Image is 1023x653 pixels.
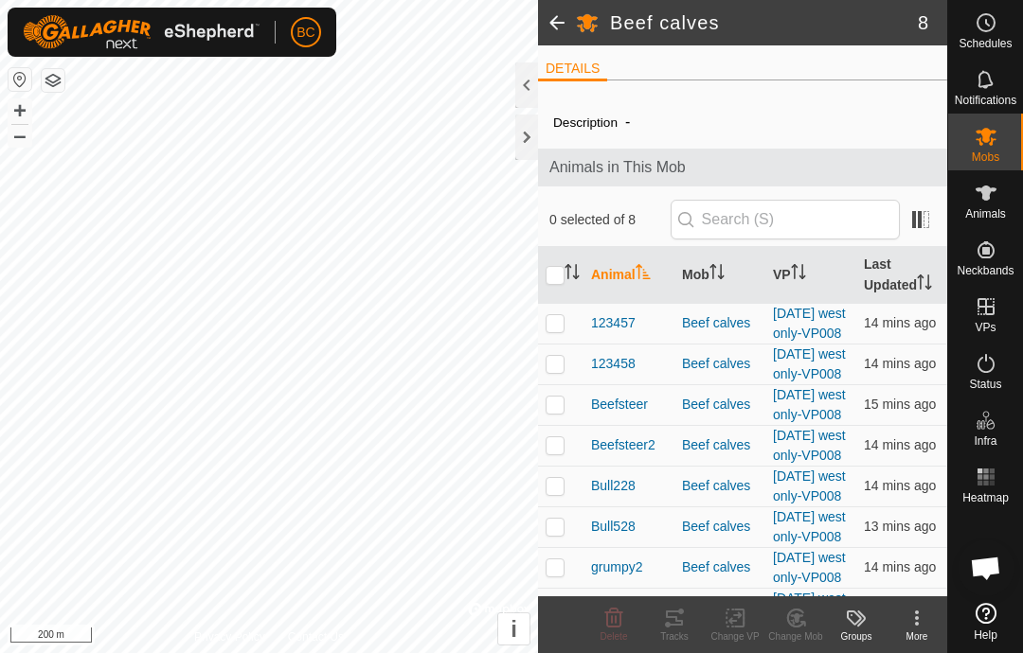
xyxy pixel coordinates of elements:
[864,559,936,574] span: 19 Sep 2025 at 6:05 pm
[549,210,671,230] span: 0 selected of 8
[296,23,314,43] span: BC
[682,395,758,415] div: Beef calves
[601,631,628,642] span: Delete
[9,99,31,122] button: +
[644,629,705,644] div: Tracks
[591,435,655,455] span: Beefsteer2
[962,492,1009,503] span: Heatmap
[974,435,996,447] span: Infra
[511,616,517,642] span: i
[972,151,999,163] span: Mobs
[591,395,648,415] span: Beefsteer
[591,313,636,333] span: 123457
[856,247,947,304] th: Last Updated
[671,200,900,239] input: Search (S)
[773,346,846,381] a: [DATE] west only-VP008
[682,517,758,537] div: Beef calves
[864,356,936,371] span: 19 Sep 2025 at 6:05 pm
[773,428,846,463] a: [DATE] west only-VP008
[705,629,765,644] div: Change VP
[765,247,856,304] th: VP
[959,38,1012,49] span: Schedules
[864,519,936,534] span: 19 Sep 2025 at 6:06 pm
[974,629,997,641] span: Help
[864,315,936,330] span: 19 Sep 2025 at 6:05 pm
[773,550,846,585] a: [DATE] west only-VP008
[682,354,758,374] div: Beef calves
[765,629,826,644] div: Change Mob
[773,306,846,341] a: [DATE] west only-VP008
[773,509,846,544] a: [DATE] west only-VP008
[682,476,758,496] div: Beef calves
[583,247,674,304] th: Animal
[948,595,1023,648] a: Help
[773,591,846,626] a: [DATE] west only-VP008
[636,267,651,282] p-sorticon: Activate to sort
[682,313,758,333] div: Beef calves
[498,613,529,644] button: i
[553,115,618,130] label: Description
[549,156,936,179] span: Animals in This Mob
[194,628,265,645] a: Privacy Policy
[9,68,31,91] button: Reset Map
[42,69,64,92] button: Map Layers
[565,267,580,282] p-sorticon: Activate to sort
[610,11,918,34] h2: Beef calves
[288,628,344,645] a: Contact Us
[682,435,758,455] div: Beef calves
[791,267,806,282] p-sorticon: Activate to sort
[538,59,607,81] li: DETAILS
[591,557,642,577] span: grumpy2
[773,468,846,503] a: [DATE] west only-VP008
[618,106,637,137] span: -
[955,95,1016,106] span: Notifications
[23,15,260,49] img: Gallagher Logo
[864,437,936,452] span: 19 Sep 2025 at 6:05 pm
[975,322,996,333] span: VPs
[957,265,1014,276] span: Neckbands
[918,9,928,37] span: 8
[682,557,758,577] div: Beef calves
[864,478,936,493] span: 19 Sep 2025 at 6:05 pm
[591,354,636,374] span: 123458
[965,208,1006,220] span: Animals
[887,629,947,644] div: More
[709,267,725,282] p-sorticon: Activate to sort
[826,629,887,644] div: Groups
[674,247,765,304] th: Mob
[9,124,31,147] button: –
[591,476,636,496] span: Bull228
[591,517,636,537] span: Bull528
[773,387,846,422] a: [DATE] west only-VP008
[864,397,936,412] span: 19 Sep 2025 at 6:04 pm
[958,539,1014,596] div: Open chat
[969,379,1001,390] span: Status
[917,277,932,292] p-sorticon: Activate to sort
